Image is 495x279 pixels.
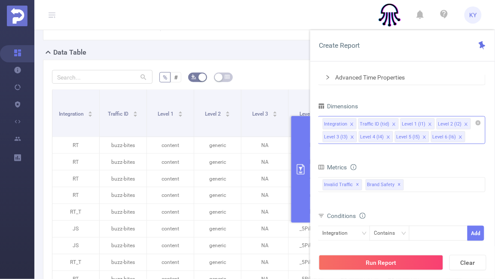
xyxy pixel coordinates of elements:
span: Level 1 [158,111,175,117]
span: ✕ [356,180,360,190]
span: Dimensions [318,103,358,110]
li: Level 1 (l1) [400,118,435,129]
i: icon: table [225,74,230,80]
p: NA [241,254,288,271]
p: content [147,221,194,237]
span: Create Report [319,41,360,49]
p: buzz-bites [100,204,147,221]
li: Level 5 (l5) [395,131,429,142]
i: icon: caret-down [88,113,93,116]
div: Sort [225,110,230,115]
div: Sort [178,110,183,115]
i: icon: caret-up [178,110,183,113]
p: x-_ZYPVeg [289,171,336,187]
button: Add [467,226,484,241]
li: Level 3 (l3) [323,131,357,142]
p: generic [194,254,241,271]
p: NA [241,187,288,204]
i: icon: close [350,122,354,127]
i: icon: close [428,122,432,127]
p: buzz-bites [100,154,147,170]
p: buzz-bites [100,254,147,271]
p: _5PihGQpL [289,137,336,153]
p: content [147,171,194,187]
p: RT [52,154,99,170]
li: Traffic ID (tid) [358,118,399,129]
span: Brand Safety [366,179,404,190]
p: NA [241,221,288,237]
img: Protected Media [7,6,27,26]
div: Level 4 (l4) [361,132,384,143]
div: Level 1 (l1) [402,119,426,130]
span: Level 2 [205,111,222,117]
li: Level 6 (l6) [431,131,465,142]
p: NA [241,204,288,221]
div: Level 2 (l2) [438,119,462,130]
p: NA [241,154,288,170]
i: icon: caret-down [225,113,230,116]
span: ✕ [398,180,401,190]
p: generic [194,238,241,254]
div: icon: rightAdvanced Time Properties [318,70,485,85]
span: Invalid Traffic [323,179,362,190]
p: buzz-bites [100,171,147,187]
p: content [147,187,194,204]
button: Run Report [319,255,443,270]
p: _5PihGQpL [289,238,336,254]
div: Integration [323,226,354,240]
p: generic [194,137,241,153]
p: _5PihGQpL [289,254,336,271]
p: _5PihGQpL [289,154,336,170]
span: # [174,74,178,81]
i: icon: close [422,135,427,140]
li: Level 2 (l2) [437,118,471,129]
div: Sort [272,110,278,115]
p: RT_T [52,254,99,271]
div: Level 3 (l3) [324,132,348,143]
i: icon: info-circle [360,213,366,219]
i: icon: caret-up [272,110,277,113]
p: generic [194,187,241,204]
p: content [147,137,194,153]
i: icon: right [325,75,330,80]
p: content [147,238,194,254]
i: icon: close-circle [476,120,481,126]
p: generic [194,171,241,187]
p: buzz-bites [100,187,147,204]
div: Contains [374,226,401,240]
p: RT_T [52,204,99,221]
i: icon: bg-colors [191,74,196,80]
li: Level 4 (l4) [359,131,393,142]
p: 7ch_rm6Dh [289,187,336,204]
i: icon: close [392,122,396,127]
span: Conditions [327,212,366,219]
span: Level 4 [299,111,317,117]
span: KY [470,6,477,24]
div: Traffic ID (tid) [360,119,390,130]
span: % [163,74,167,81]
p: generic [194,221,241,237]
p: buzz-bites [100,238,147,254]
p: RT [52,171,99,187]
p: JS [52,238,99,254]
h2: Data Table [53,47,86,58]
button: Clear [449,255,486,270]
p: generic [194,204,241,221]
i: icon: close [458,135,463,140]
i: icon: caret-down [272,113,277,116]
i: icon: caret-down [133,113,138,116]
span: Metrics [318,164,347,171]
p: NA [241,238,288,254]
p: content [147,204,194,221]
span: Integration [59,111,85,117]
div: Level 6 (l6) [433,132,456,143]
p: buzz-bites [100,137,147,153]
i: icon: caret-up [133,110,138,113]
span: Traffic ID [108,111,130,117]
i: icon: down [362,231,367,237]
input: Search... [52,70,153,84]
p: _5PihGQpL [289,221,336,237]
div: Integration [324,119,348,130]
i: icon: close [386,135,391,140]
p: content [147,154,194,170]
